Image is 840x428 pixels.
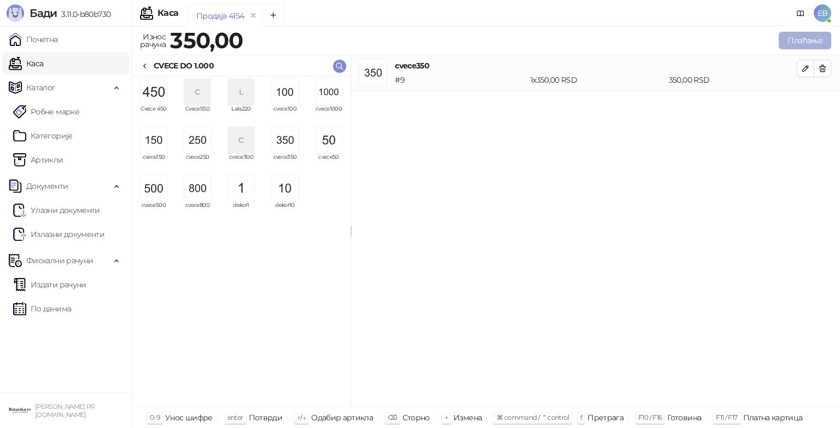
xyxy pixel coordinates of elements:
a: Каса [9,53,43,74]
span: cvece500 [136,203,171,219]
img: Logo [7,4,24,22]
button: remove [246,11,260,20]
div: Потврди [249,410,283,425]
span: Документи [26,175,68,197]
div: Каса [157,9,178,18]
span: EB [814,4,831,22]
a: Издати рачуни [13,274,86,296]
span: cvece1000 [311,106,346,123]
img: 64x64-companyLogo-0e2e8aaa-0bd2-431b-8613-6e3c65811325.png [9,400,31,421]
a: Категорије [13,125,73,147]
span: cvece300 [224,154,259,171]
span: 3.11.0-b80b730 [57,9,110,19]
small: [PERSON_NAME] PR [DOMAIN_NAME] [35,403,95,419]
div: C [228,127,254,153]
a: Излазни документи [13,223,104,245]
div: C [184,79,211,105]
img: Slika [141,79,167,105]
span: Фискални рачуни [26,250,93,271]
div: Износ рачуна [138,30,168,51]
img: Slika [141,175,167,201]
a: ArtikliАртикли [13,149,63,171]
span: cvece100 [267,106,302,123]
div: 1 x 350,00 RSD [528,74,667,86]
span: Cvece 450 [136,106,171,123]
div: Продаја 4154 [196,10,244,22]
a: Почетна [9,28,58,50]
span: cvece50 [311,154,346,171]
img: Slika [184,175,211,201]
img: Slika [316,79,342,105]
div: Претрага [587,410,623,425]
img: Slika [272,79,298,105]
div: Сторно [402,410,430,425]
button: Add tab [262,4,284,26]
span: ↑/↓ [297,413,306,421]
div: Унос шифре [165,410,213,425]
div: CVECE DO 1.000 [154,60,214,72]
span: Каталог [26,77,56,99]
div: L [228,79,254,105]
span: dekor1 [224,203,259,219]
button: Плаћање [779,32,831,49]
span: cvece350 [267,154,302,171]
span: cvece250 [180,154,215,171]
a: Ulazni dokumentiУлазни документи [13,199,100,221]
span: dekor10 [267,203,302,219]
h4: cvece350 [395,60,797,72]
span: enter [227,413,243,421]
div: Измена [453,410,482,425]
strong: 350,00 [170,27,243,54]
span: F11 / F17 [716,413,737,421]
span: ⌫ [388,413,396,421]
span: 0-9 [150,413,160,421]
div: Платна картица [743,410,803,425]
span: Lala220 [224,106,259,123]
span: F10 / F16 [638,413,662,421]
span: ⌘ command / ⌃ control [497,413,569,421]
div: grid [132,77,351,407]
img: Slika [272,127,298,153]
a: Документација [792,4,809,22]
img: Slika [316,127,342,153]
span: Бади [30,7,57,20]
span: Cvece550 [180,106,215,123]
span: cvece800 [180,203,215,219]
span: cvece150 [136,154,171,171]
img: Slika [141,127,167,153]
div: Готовина [667,410,701,425]
img: Slika [184,127,211,153]
img: Slika [272,175,298,201]
div: # 9 [393,74,528,86]
img: Slika [228,175,254,201]
a: По данима [13,298,71,320]
a: Робне марке [13,101,79,123]
div: 350,00 RSD [667,74,799,86]
span: f [580,413,582,421]
div: Одабир артикла [311,410,373,425]
span: + [445,413,448,421]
